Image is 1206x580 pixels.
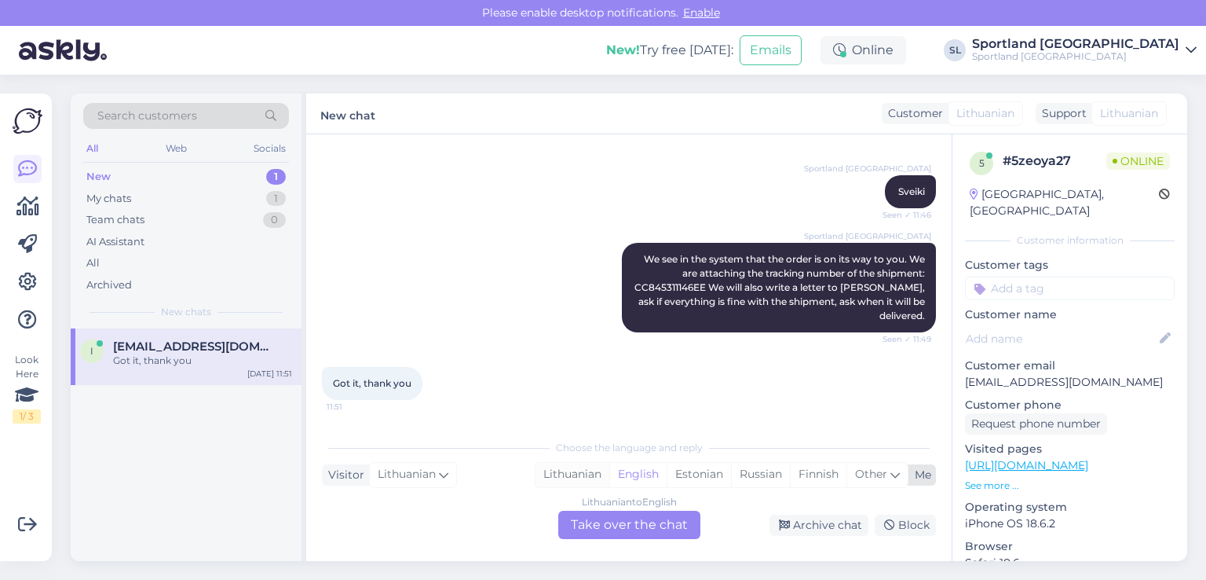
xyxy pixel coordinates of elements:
span: Lithuanian [1100,105,1158,122]
div: Customer information [965,233,1175,248]
div: Finnish [790,463,846,486]
span: Search customers [97,108,197,124]
span: Seen ✓ 11:49 [872,333,931,345]
div: Lithuanian [535,463,609,486]
div: New [86,169,111,185]
div: SL [944,39,966,61]
span: Enable [678,6,725,20]
span: 11:51 [327,401,386,413]
div: Sportland [GEOGRAPHIC_DATA] [972,38,1179,50]
button: Emails [740,35,802,65]
div: All [83,138,101,159]
span: Sportland [GEOGRAPHIC_DATA] [804,230,931,242]
span: Got it, thank you [333,377,411,389]
img: Askly Logo [13,106,42,136]
div: Sportland [GEOGRAPHIC_DATA] [972,50,1179,63]
span: i [90,345,93,357]
span: New chats [161,305,211,319]
div: 1 [266,191,286,207]
div: Visitor [322,467,364,483]
div: My chats [86,191,131,207]
div: Lithuanian to English [582,495,677,509]
p: Customer phone [965,397,1175,413]
p: Operating system [965,499,1175,516]
span: Sveiki [898,185,925,197]
div: Request phone number [965,413,1107,435]
p: [EMAIL_ADDRESS][DOMAIN_NAME] [965,374,1175,391]
p: Customer name [965,307,1175,323]
div: AI Assistant [86,234,144,250]
div: Socials [250,138,289,159]
span: 5 [979,157,985,169]
p: iPhone OS 18.6.2 [965,516,1175,532]
span: We see in the system that the order is on its way to you. We are attaching the tracking number of... [634,253,927,321]
p: Browser [965,538,1175,555]
span: Lithuanian [378,466,436,483]
a: [URL][DOMAIN_NAME] [965,458,1088,472]
div: Look Here [13,353,41,424]
div: Russian [731,463,790,486]
div: Block [875,515,936,536]
a: Sportland [GEOGRAPHIC_DATA]Sportland [GEOGRAPHIC_DATA] [972,38,1197,63]
p: See more ... [965,479,1175,493]
p: Customer tags [965,257,1175,273]
label: New chat [320,103,375,124]
div: Archived [86,277,132,293]
div: English [609,463,667,486]
div: Me [908,467,931,483]
div: [GEOGRAPHIC_DATA], [GEOGRAPHIC_DATA] [970,186,1159,219]
span: Lithuanian [956,105,1014,122]
div: Choose the language and reply [322,441,936,455]
input: Add name [966,330,1157,347]
p: Customer email [965,358,1175,374]
div: Got it, thank you [113,354,292,368]
span: Other [855,467,887,481]
div: 0 [263,212,286,228]
div: Take over the chat [558,511,700,539]
p: Visited pages [965,441,1175,457]
div: [DATE] 11:51 [247,368,292,380]
div: Estonian [667,463,731,486]
span: Sportland [GEOGRAPHIC_DATA] [804,163,931,174]
div: All [86,255,100,271]
div: Archive chat [769,515,868,536]
div: Try free [DATE]: [606,41,733,60]
div: # 5zeoya27 [1003,152,1106,171]
p: Safari 18.6 [965,555,1175,571]
div: Online [820,36,906,64]
div: 1 [266,169,286,185]
span: inessakonoplya1999@gmail.com [113,340,276,354]
div: Support [1036,105,1087,122]
div: Web [163,138,190,159]
span: Seen ✓ 11:46 [872,209,931,221]
input: Add a tag [965,277,1175,300]
span: Online [1106,152,1170,170]
div: Team chats [86,212,144,228]
div: Customer [882,105,943,122]
div: 1 / 3 [13,409,41,424]
b: New! [606,42,640,57]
